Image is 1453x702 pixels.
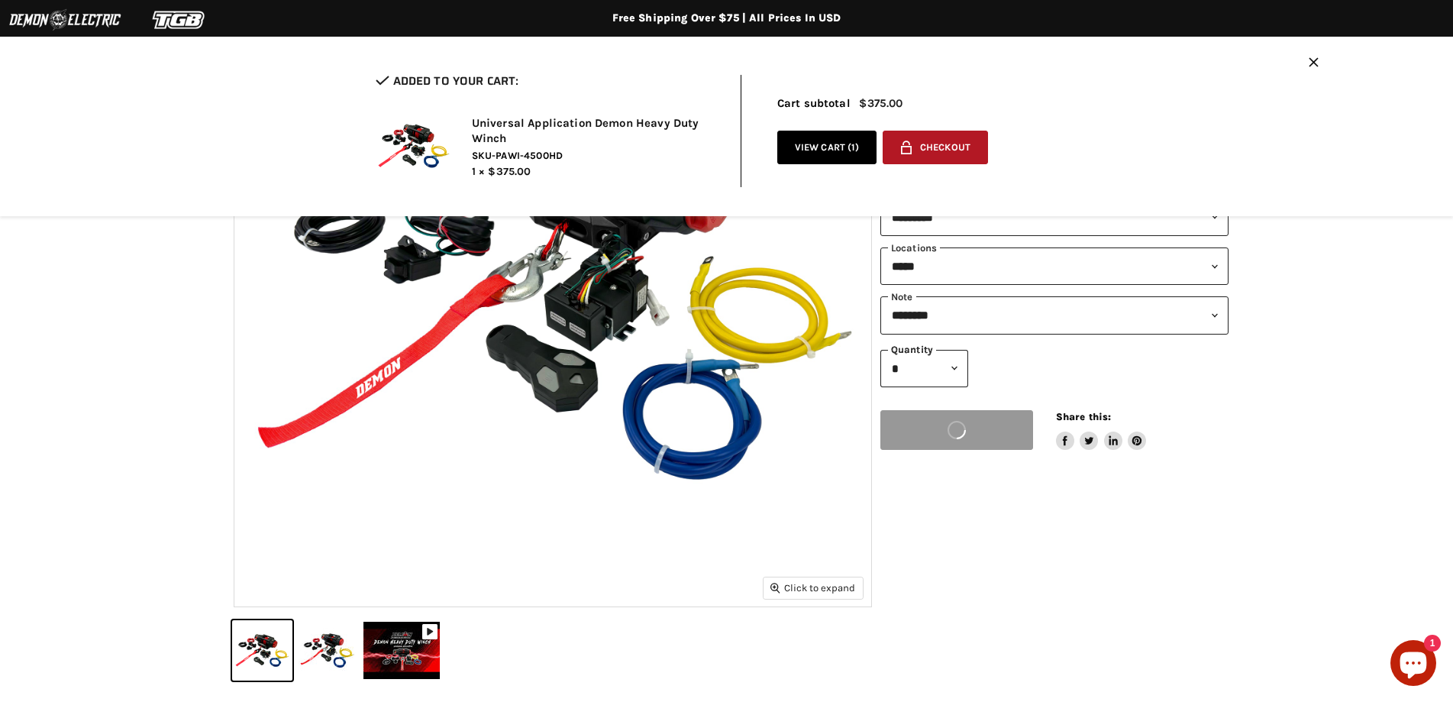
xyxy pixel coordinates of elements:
[8,5,122,34] img: Demon Electric Logo 2
[472,165,485,178] span: 1 ×
[920,142,970,154] span: Checkout
[1056,410,1147,451] aside: Share this:
[764,577,863,598] button: Click to expand
[777,131,877,165] a: View cart (1)
[777,96,851,110] span: Cart subtotal
[1309,57,1319,70] button: Close
[488,165,531,178] span: $375.00
[880,350,968,387] select: Quantity
[877,131,988,170] form: cart checkout
[116,11,1338,25] div: Free Shipping Over $75 | All Prices In USD
[376,108,452,184] img: Universal Application Demon Heavy Duty Winch
[1386,640,1441,690] inbox-online-store-chat: Shopify online store chat
[472,116,718,146] h2: Universal Application Demon Heavy Duty Winch
[232,620,292,681] button: IMAGE thumbnail
[1056,411,1111,422] span: Share this:
[362,620,441,681] button: Universal Application Demon Heavy Duty Winch thumbnail
[770,582,855,594] span: Click to expand
[122,5,237,34] img: TGB Logo 2
[851,141,855,153] span: 1
[376,75,718,88] h2: Added to your cart:
[883,131,988,165] button: Checkout
[880,247,1229,285] select: keys
[859,97,902,110] span: $375.00
[472,149,718,163] span: SKU-PAWI-4500HD
[880,199,1229,236] select: modal-name
[297,620,357,681] button: IMAGE thumbnail
[880,296,1229,334] select: keys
